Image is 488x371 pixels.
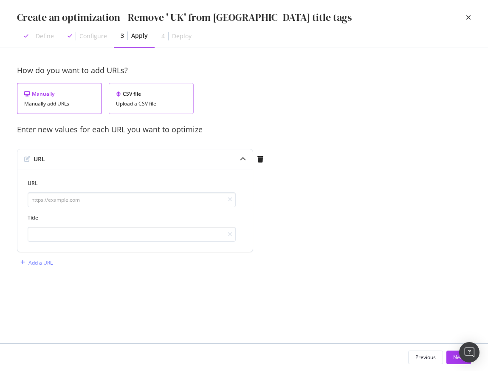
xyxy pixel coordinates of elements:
[131,31,148,40] div: Apply
[408,351,443,364] button: Previous
[466,10,471,25] div: times
[116,90,186,97] div: CSV file
[34,155,45,163] div: URL
[17,256,53,269] button: Add a URL
[116,101,186,107] div: Upload a CSV file
[28,192,236,207] input: https://example.com
[453,354,464,361] div: Next
[79,32,107,40] div: Configure
[459,342,480,362] div: Open Intercom Messenger
[415,354,436,361] div: Previous
[17,10,352,25] div: Create an optimization - Remove ' UK' from [GEOGRAPHIC_DATA] title tags
[28,259,53,266] div: Add a URL
[17,65,471,76] div: How do you want to add URLs?
[36,32,54,40] div: Define
[28,180,236,187] label: URL
[28,214,236,221] label: Title
[172,32,192,40] div: Deploy
[161,32,165,40] div: 4
[446,351,471,364] button: Next
[121,31,124,40] div: 3
[24,90,95,97] div: Manually
[24,101,95,107] div: Manually add URLs
[17,124,471,135] div: Enter new values for each URL you want to optimize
